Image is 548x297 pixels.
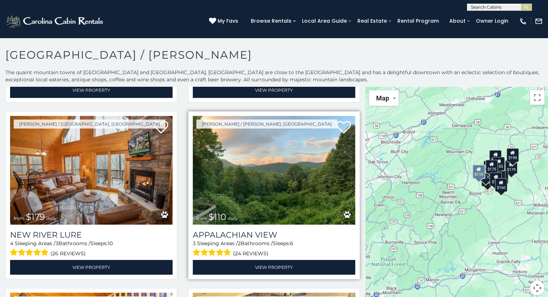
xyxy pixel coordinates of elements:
[10,116,173,225] a: New River Lure from $179 daily
[50,249,86,258] span: (26 reviews)
[493,157,505,171] div: $155
[376,94,389,102] span: Map
[193,116,355,225] img: Appalachian View
[354,15,391,27] a: Real Estate
[209,17,240,25] a: My Favs
[55,240,58,247] span: 3
[10,260,173,275] a: View Property
[218,17,238,25] span: My Favs
[472,165,485,179] div: $110
[46,216,57,221] span: daily
[193,230,355,240] a: Appalachian View
[196,216,207,221] span: from
[14,120,165,129] a: [PERSON_NAME] / [GEOGRAPHIC_DATA], [GEOGRAPHIC_DATA]
[193,240,355,258] div: Sleeping Areas / Bathrooms / Sleeps:
[26,212,45,222] span: $179
[369,90,398,106] button: Change map style
[5,14,105,28] img: White-1-2.png
[496,170,508,184] div: $180
[193,116,355,225] a: Appalachian View from $110 daily
[228,216,238,221] span: daily
[530,281,544,295] button: Map camera controls
[495,178,507,192] div: $160
[238,240,241,247] span: 2
[193,83,355,98] a: View Property
[193,260,355,275] a: View Property
[472,15,512,27] a: Owner Login
[10,116,173,225] img: New River Lure
[196,120,337,129] a: [PERSON_NAME] / [PERSON_NAME], [GEOGRAPHIC_DATA]
[519,17,527,25] img: phone-regular-white.png
[10,240,173,258] div: Sleeping Areas / Bathrooms / Sleeps:
[493,171,505,184] div: $170
[14,216,24,221] span: from
[10,240,13,247] span: 4
[290,240,293,247] span: 6
[490,172,502,186] div: $190
[10,83,173,98] a: View Property
[507,148,519,161] div: $250
[193,240,196,247] span: 3
[481,172,493,186] div: $200
[10,230,173,240] a: New River Lure
[505,160,517,174] div: $179
[535,17,543,25] img: mail-regular-white.png
[446,15,469,27] a: About
[298,15,351,27] a: Local Area Guide
[485,160,498,174] div: $175
[489,150,502,163] div: $300
[247,15,295,27] a: Browse Rentals
[233,249,268,258] span: (24 reviews)
[394,15,442,27] a: Rental Program
[480,167,492,181] div: $170
[209,212,226,222] span: $110
[337,120,351,135] a: Add to favorites
[530,90,544,105] button: Toggle fullscreen view
[108,240,113,247] span: 10
[506,148,518,162] div: $190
